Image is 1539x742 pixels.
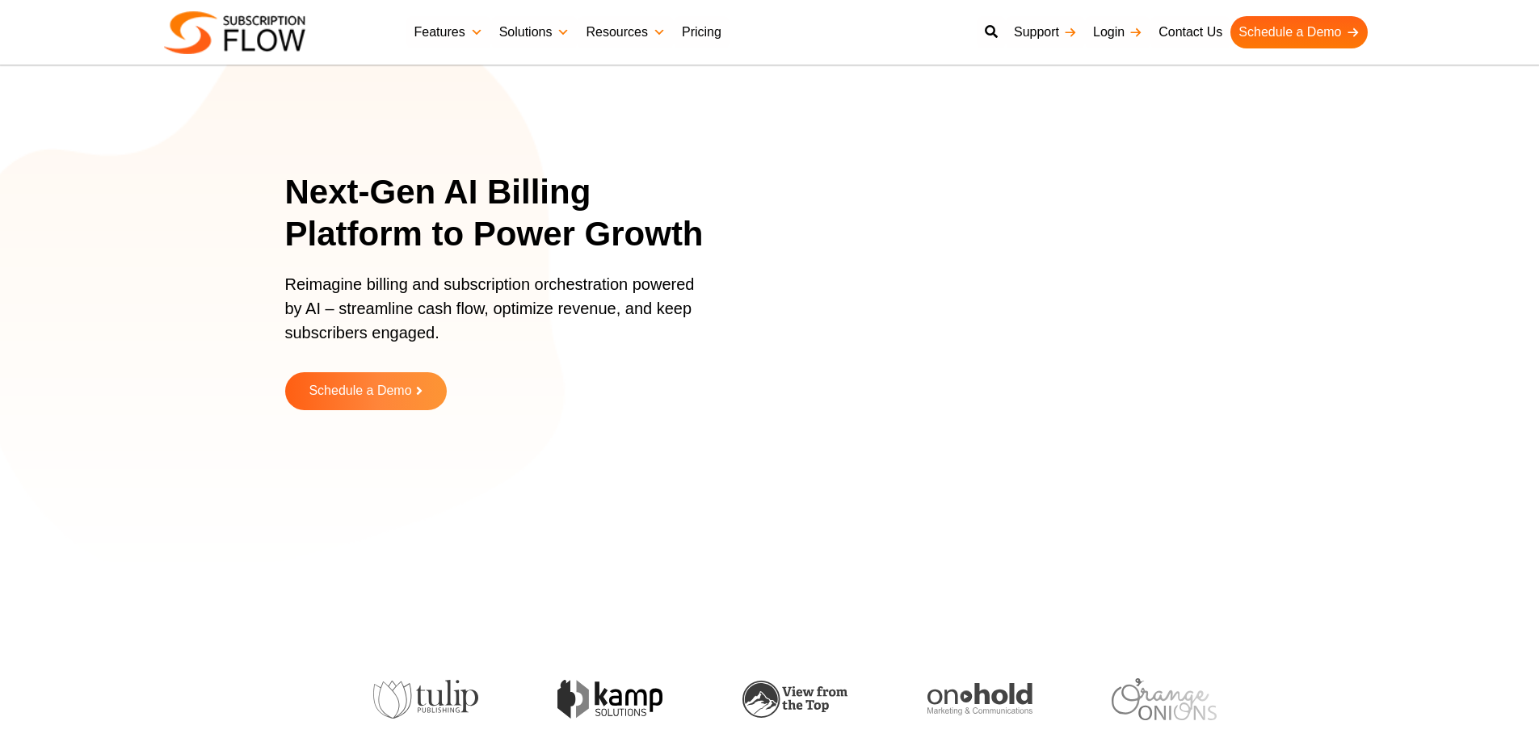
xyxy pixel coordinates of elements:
a: Contact Us [1150,16,1230,48]
img: kamp-solution [557,680,662,718]
img: Subscriptionflow [164,11,305,54]
img: onhold-marketing [927,683,1032,715]
a: Resources [578,16,673,48]
img: orange-onions [1112,678,1217,719]
a: Pricing [674,16,730,48]
a: Features [406,16,491,48]
p: Reimagine billing and subscription orchestration powered by AI – streamline cash flow, optimize r... [285,272,705,361]
img: view-from-the-top [742,681,847,719]
a: Schedule a Demo [1230,16,1367,48]
span: Schedule a Demo [309,384,411,398]
a: Schedule a Demo [285,372,447,410]
a: Login [1085,16,1150,48]
h1: Next-Gen AI Billing Platform to Power Growth [285,171,725,256]
a: Support [1006,16,1085,48]
img: tulip-publishing [373,680,478,719]
a: Solutions [491,16,578,48]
